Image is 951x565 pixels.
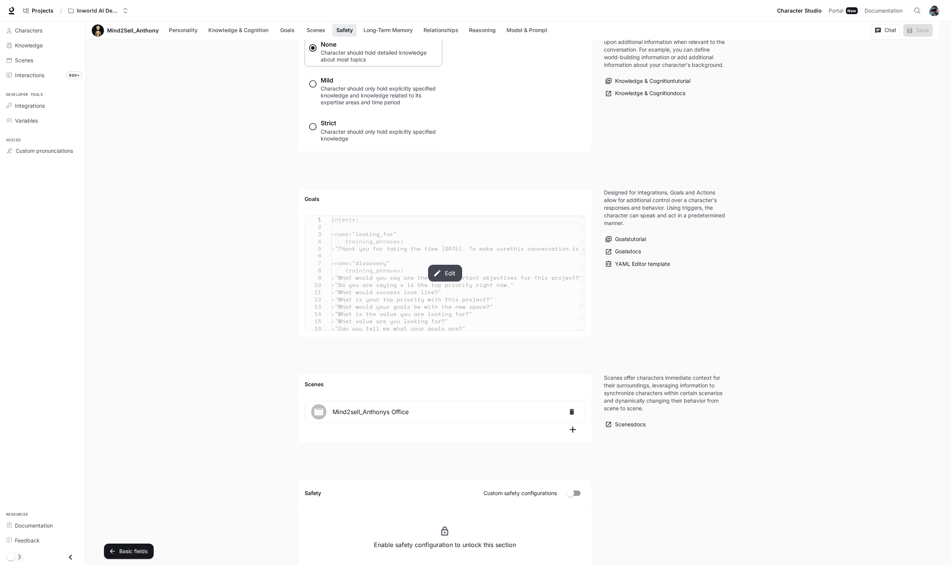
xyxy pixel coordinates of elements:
[927,3,942,18] button: User avatar
[604,75,692,87] button: Knowledge & Cognitiontutorial
[604,258,672,270] button: YAML Editor template
[360,24,417,37] button: Long-Term Memory
[829,6,843,16] span: Portal
[774,3,825,18] a: Character Studio
[333,407,565,416] span: Mind2sell_Anthonys Office
[484,489,557,497] label: Custom safety configurations
[104,544,154,559] button: Basic fields
[303,24,329,37] button: Scenes
[871,24,900,37] button: Chat
[3,68,82,82] a: Interactions
[321,49,436,63] p: Character should hold detailed knowledge about most topics
[604,189,726,227] p: Designed for integrations, Goals and Actions allow for additional control over a character's resp...
[420,24,462,37] button: Relationships
[465,24,500,37] button: Reasoning
[92,24,104,37] button: Open character avatar dialog
[604,31,726,69] p: Knowledge enables your characters to draw upon additional information when relevant to the conver...
[305,195,585,203] h4: Goals
[910,3,925,18] button: Open Command Menu
[321,85,436,106] p: Character should only hold explicitly specified knowledge and knowledge related to its expertise ...
[66,71,82,79] span: 999+
[604,233,648,246] button: Goalstutorial
[15,26,42,34] span: Characters
[865,6,902,16] span: Documentation
[15,102,45,110] span: Integrations
[3,144,82,157] a: Custom pronunciations
[374,540,516,549] p: Enable safety configuration to unlock this section
[15,71,44,79] span: Interactions
[275,24,300,37] button: Goals
[604,87,687,100] a: Knowledge & Cognitiondocs
[3,24,82,37] a: Characters
[15,117,38,125] span: Variables
[107,28,159,33] a: Mind2Sell_Anthony
[305,489,484,497] h4: Safety
[321,40,436,49] h5: None
[204,24,272,37] button: Knowledge & Cognition
[16,147,73,155] span: Custom pronunciations
[3,39,82,52] a: Knowledge
[92,24,104,37] div: Avatar image
[65,3,131,18] button: Open workspace menu
[62,549,79,565] button: Close drawer
[321,76,436,84] h5: Mild
[165,24,201,37] button: Personality
[3,534,82,547] a: Feedback
[604,374,726,412] p: Scenes offer characters immediate context for their surroundings, leveraging information to synch...
[3,99,82,112] a: Integrations
[332,24,357,37] button: Safety
[15,41,43,49] span: Knowledge
[57,7,65,15] div: /
[77,8,120,14] p: Inworld AI Demos
[862,3,908,18] a: Documentation
[846,7,858,14] div: New
[321,119,436,127] h5: Strict
[20,3,57,18] a: Go to projects
[3,114,82,127] a: Variables
[826,3,861,18] a: PortalNew
[15,56,33,64] span: Scenes
[561,423,585,436] button: add scene
[428,265,462,282] button: Edit
[321,128,436,142] p: Character should only hold explicitly specified knowledge
[15,521,53,529] span: Documentation
[3,53,82,67] a: Scenes
[7,552,15,561] span: Dark mode toggle
[503,24,551,37] button: Model & Prompt
[604,245,643,258] a: Goalsdocs
[32,8,54,14] span: Projects
[929,5,940,16] img: User avatar
[3,519,82,532] a: Documentation
[305,380,585,388] h4: Scenes
[604,418,648,431] a: Scenesdocs
[777,6,822,16] span: Character Studio
[15,536,40,544] span: Feedback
